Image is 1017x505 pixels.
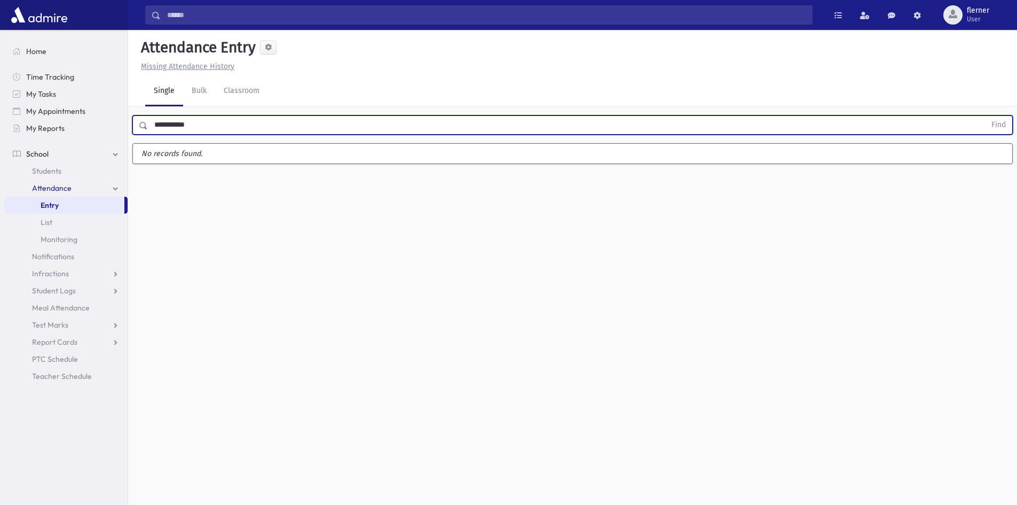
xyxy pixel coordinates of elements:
a: Time Tracking [4,68,128,86]
a: Monitoring [4,231,128,248]
span: My Tasks [26,89,56,99]
a: Bulk [183,76,215,106]
span: My Appointments [26,106,85,116]
span: My Reports [26,123,65,133]
a: Meal Attendance [4,299,128,316]
input: Search [161,5,812,25]
a: Notifications [4,248,128,265]
a: Test Marks [4,316,128,333]
a: Entry [4,197,124,214]
a: School [4,145,128,162]
a: My Reports [4,120,128,137]
span: Entry [41,200,59,210]
a: PTC Schedule [4,351,128,368]
span: PTC Schedule [32,354,78,364]
span: User [967,15,989,24]
span: Monitoring [41,235,77,244]
img: AdmirePro [9,4,70,26]
a: Teacher Schedule [4,368,128,385]
span: Student Logs [32,286,76,296]
label: No records found. [133,144,1012,164]
span: Meal Attendance [32,303,90,313]
span: Attendance [32,183,72,193]
a: Infractions [4,265,128,282]
span: Test Marks [32,320,68,330]
a: Student Logs [4,282,128,299]
a: Attendance [4,180,128,197]
a: Classroom [215,76,268,106]
a: Students [4,162,128,180]
span: List [41,217,52,227]
a: List [4,214,128,231]
span: Notifications [32,252,74,261]
a: My Appointments [4,103,128,120]
span: Students [32,166,61,176]
span: Teacher Schedule [32,371,92,381]
u: Missing Attendance History [141,62,234,71]
span: Home [26,46,46,56]
a: Home [4,43,128,60]
a: Report Cards [4,333,128,351]
h5: Attendance Entry [137,38,256,57]
span: Infractions [32,269,69,278]
span: flerner [967,6,989,15]
span: School [26,149,49,159]
button: Find [985,116,1012,134]
a: Single [145,76,183,106]
a: My Tasks [4,86,128,103]
span: Report Cards [32,337,77,347]
a: Missing Attendance History [137,62,234,71]
span: Time Tracking [26,72,74,82]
